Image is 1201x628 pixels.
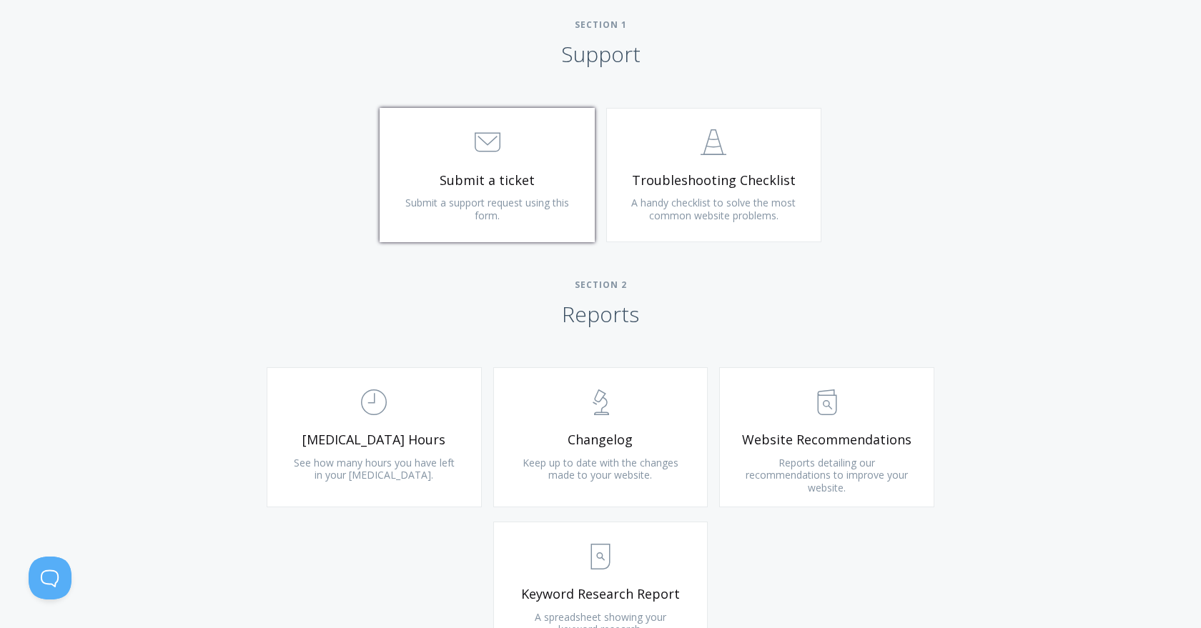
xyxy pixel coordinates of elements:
[628,172,799,189] span: Troubleshooting Checklist
[606,108,821,242] a: Troubleshooting Checklist A handy checklist to solve the most common website problems.
[746,456,908,494] span: Reports detailing our recommendations to improve your website.
[741,432,912,448] span: Website Recommendations
[515,586,686,602] span: Keyword Research Report
[294,456,455,482] span: See how many hours you have left in your [MEDICAL_DATA].
[719,367,934,507] a: Website Recommendations Reports detailing our recommendations to improve your website.
[267,367,482,507] a: [MEDICAL_DATA] Hours See how many hours you have left in your [MEDICAL_DATA].
[493,367,708,507] a: Changelog Keep up to date with the changes made to your website.
[523,456,678,482] span: Keep up to date with the changes made to your website.
[515,432,686,448] span: Changelog
[380,108,595,242] a: Submit a ticket Submit a support request using this form.
[402,172,573,189] span: Submit a ticket
[29,557,71,599] iframe: Toggle Customer Support
[631,196,796,222] span: A handy checklist to solve the most common website problems.
[289,432,460,448] span: [MEDICAL_DATA] Hours
[405,196,569,222] span: Submit a support request using this form.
